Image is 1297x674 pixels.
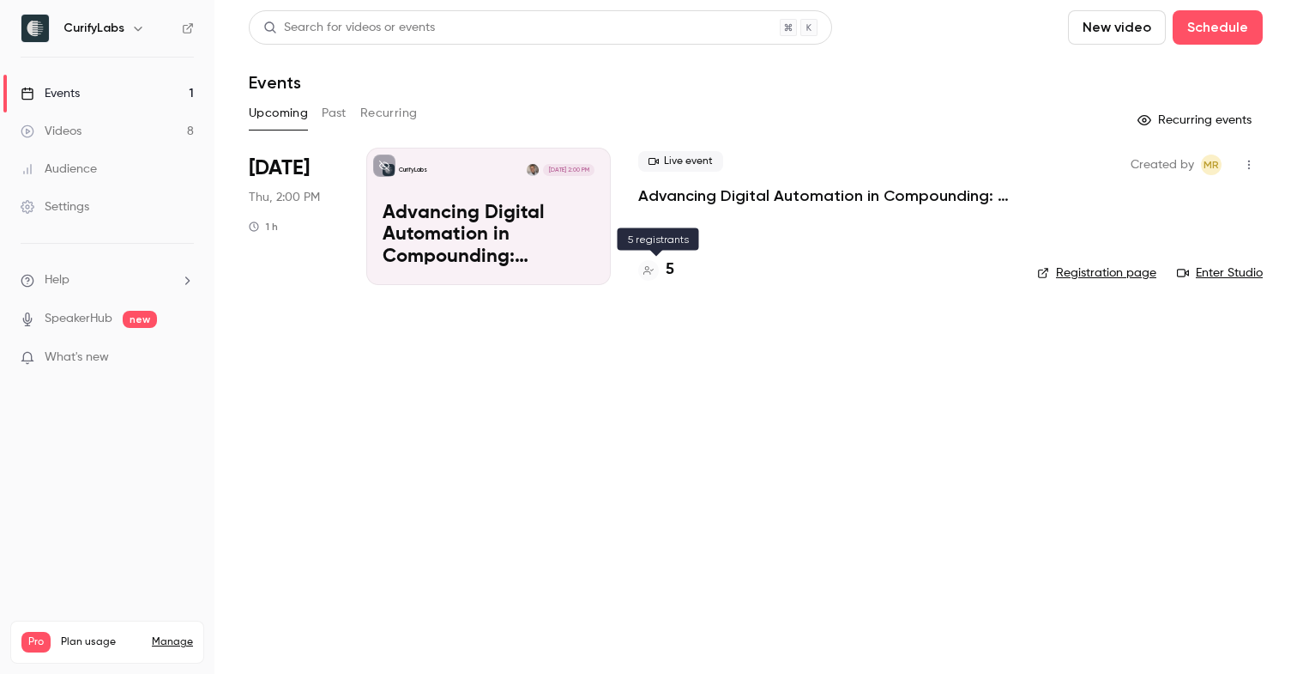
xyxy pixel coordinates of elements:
[21,632,51,653] span: Pro
[1131,155,1194,175] span: Created by
[21,161,97,178] div: Audience
[1201,155,1222,175] span: Marion Roussel
[1037,264,1156,282] a: Registration page
[45,349,109,367] span: What's new
[21,15,49,42] img: CurifyLabs
[383,203,594,269] p: Advancing Digital Automation in Compounding: Patient-Centered Solutions for Personalized Medicine...
[1203,155,1219,175] span: MR
[527,164,539,176] img: Niklas Sandler
[1177,264,1263,282] a: Enter Studio
[21,198,89,216] div: Settings
[249,155,310,182] span: [DATE]
[366,148,611,285] a: Advancing Digital Automation in Compounding: Patient-Centered Solutions for Personalized Medicine...
[666,258,674,282] h4: 5
[638,185,1010,206] a: Advancing Digital Automation in Compounding: Patient-Centered Solutions for Personalized Medicine...
[399,166,427,174] p: CurifyLabs
[360,100,418,127] button: Recurring
[249,72,301,93] h1: Events
[45,271,69,289] span: Help
[45,310,112,328] a: SpeakerHub
[21,271,194,289] li: help-dropdown-opener
[638,151,723,172] span: Live event
[63,20,124,37] h6: CurifyLabs
[249,148,339,285] div: Oct 2 Thu, 2:00 PM (Europe/Helsinki)
[1173,10,1263,45] button: Schedule
[21,85,80,102] div: Events
[61,635,142,649] span: Plan usage
[173,350,194,366] iframe: Noticeable Trigger
[543,164,594,176] span: [DATE] 2:00 PM
[21,123,81,140] div: Videos
[152,635,193,649] a: Manage
[322,100,347,127] button: Past
[263,19,435,37] div: Search for videos or events
[638,258,674,282] a: 5
[249,189,320,206] span: Thu, 2:00 PM
[123,311,157,328] span: new
[249,100,308,127] button: Upcoming
[1130,106,1263,134] button: Recurring events
[1068,10,1166,45] button: New video
[249,220,278,234] div: 1 h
